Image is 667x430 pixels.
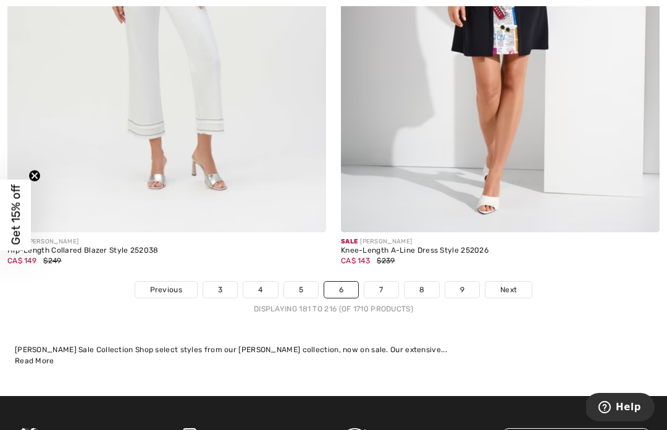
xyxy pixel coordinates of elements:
[405,282,439,298] a: 8
[500,284,517,295] span: Next
[586,393,655,424] iframe: Opens a widget where you can find more information
[7,237,326,247] div: [PERSON_NAME]
[341,247,660,255] div: Knee-Length A-Line Dress Style 252026
[28,170,41,182] button: Close teaser
[341,256,370,265] span: CA$ 143
[324,282,358,298] a: 6
[341,238,358,245] span: Sale
[7,256,36,265] span: CA$ 149
[9,185,23,245] span: Get 15% off
[364,282,398,298] a: 7
[43,256,61,265] span: $249
[15,344,652,355] div: [PERSON_NAME] Sale Collection Shop select styles from our [PERSON_NAME] collection, now on sale. ...
[341,237,660,247] div: [PERSON_NAME]
[203,282,237,298] a: 3
[485,282,532,298] a: Next
[150,284,182,295] span: Previous
[445,282,479,298] a: 9
[7,247,326,255] div: Hip-Length Collared Blazer Style 252038
[15,356,54,365] span: Read More
[377,256,395,265] span: $239
[135,282,197,298] a: Previous
[243,282,277,298] a: 4
[284,282,318,298] a: 5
